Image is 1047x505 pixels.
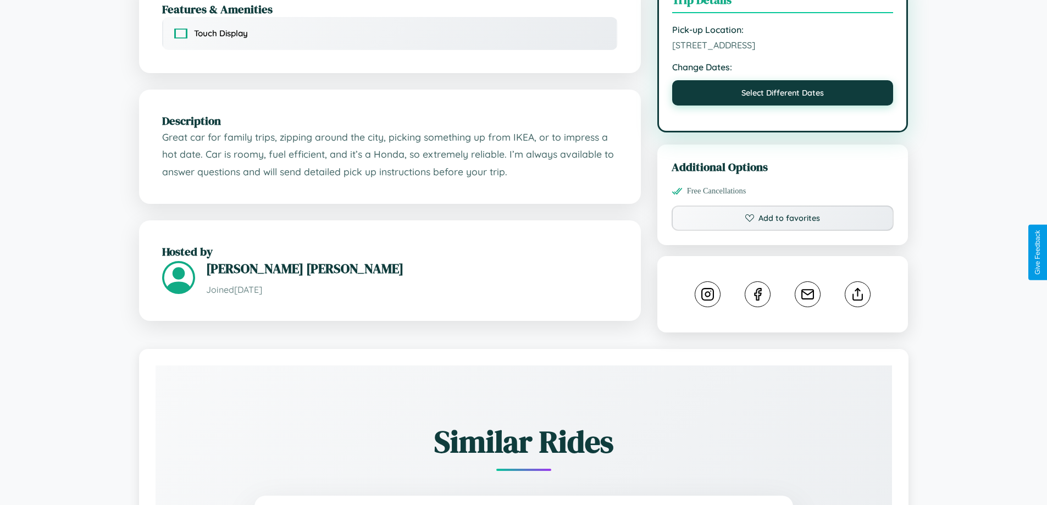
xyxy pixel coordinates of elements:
h3: [PERSON_NAME] [PERSON_NAME] [206,259,618,278]
button: Add to favorites [672,206,894,231]
button: Select Different Dates [672,80,894,106]
strong: Pick-up Location: [672,24,894,35]
div: Give Feedback [1034,230,1042,275]
h2: Similar Rides [194,420,854,463]
h2: Description [162,113,618,129]
span: [STREET_ADDRESS] [672,40,894,51]
h3: Additional Options [672,159,894,175]
p: Joined [DATE] [206,282,618,298]
strong: Change Dates: [672,62,894,73]
span: Touch Display [194,28,248,38]
h2: Features & Amenities [162,1,618,17]
p: Great car for family trips, zipping around the city, picking something up from IKEA, or to impres... [162,129,618,181]
span: Free Cancellations [687,186,746,196]
h2: Hosted by [162,243,618,259]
